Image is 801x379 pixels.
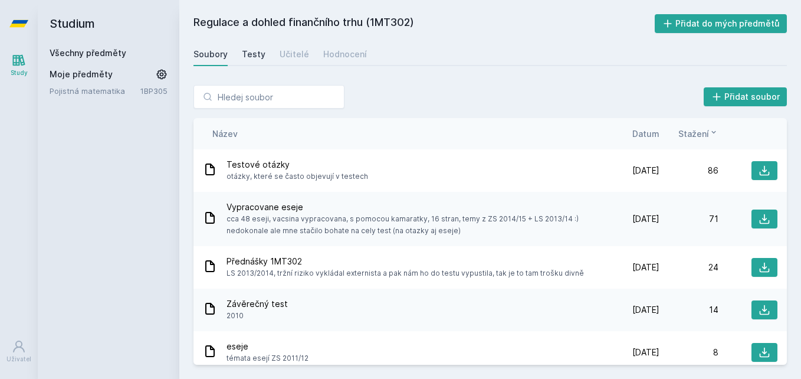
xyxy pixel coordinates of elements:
[659,165,718,177] div: 86
[193,14,655,33] h2: Regulace a dohled finančního trhu (1MT302)
[2,334,35,370] a: Uživatel
[655,14,787,33] button: Přidat do mých předmětů
[632,347,659,358] span: [DATE]
[226,267,584,279] span: LS 2013/2014, tržní riziko vykládal externista a pak nám ho do testu vypustila, tak je to tam tro...
[659,262,718,273] div: 24
[226,171,368,182] span: otázky, které se často objevují v testech
[226,310,288,322] span: 2010
[193,43,228,66] a: Soubory
[226,341,308,352] span: eseje
[226,213,596,237] span: cca 48 eseji, vacsina vypracovana, s pomocou kamaratky, 16 stran, temy z ZS 2014/15 + LS 2013/14 ...
[140,86,168,96] a: 1BP305
[226,298,288,310] span: Závěrečný test
[659,347,718,358] div: 8
[632,213,659,225] span: [DATE]
[226,352,308,364] span: témata esejí ZS 2011/12
[193,48,228,60] div: Soubory
[212,128,238,140] button: Název
[323,48,367,60] div: Hodnocení
[226,159,368,171] span: Testové otázky
[280,48,309,60] div: Učitelé
[659,304,718,316] div: 14
[632,128,659,140] button: Datum
[50,48,126,58] a: Všechny předměty
[280,43,309,66] a: Učitelé
[678,128,718,140] button: Stažení
[632,304,659,316] span: [DATE]
[242,48,265,60] div: Testy
[50,68,113,80] span: Moje předměty
[659,213,718,225] div: 71
[323,43,367,66] a: Hodnocení
[193,85,344,109] input: Hledej soubor
[632,262,659,273] span: [DATE]
[632,165,659,177] span: [DATE]
[704,87,787,106] button: Přidat soubor
[6,355,31,364] div: Uživatel
[242,43,265,66] a: Testy
[11,68,28,77] div: Study
[678,128,709,140] span: Stažení
[2,47,35,83] a: Study
[226,201,596,213] span: Vypracovane eseje
[50,85,140,97] a: Pojistná matematika
[226,256,584,267] span: Přednášky 1MT302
